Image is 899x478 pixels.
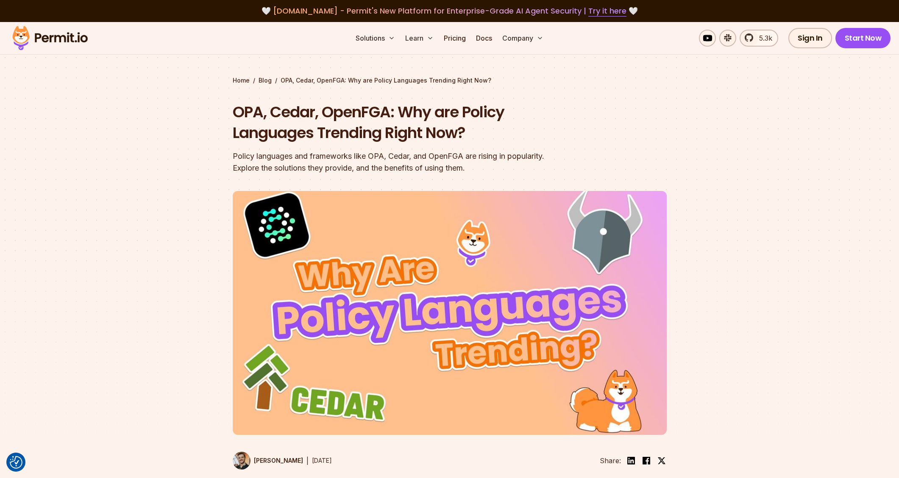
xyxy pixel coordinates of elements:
[10,456,22,469] button: Consent Preferences
[754,33,772,43] span: 5.3k
[440,30,469,47] a: Pricing
[600,456,621,466] li: Share:
[626,456,636,466] img: linkedin
[473,30,495,47] a: Docs
[233,452,250,470] img: Daniel Bass
[788,28,832,48] a: Sign In
[740,30,778,47] a: 5.3k
[306,456,309,466] div: |
[233,76,667,85] div: / /
[352,30,398,47] button: Solutions
[588,6,626,17] a: Try it here
[233,76,250,85] a: Home
[835,28,891,48] a: Start Now
[254,456,303,465] p: [PERSON_NAME]
[233,452,303,470] a: [PERSON_NAME]
[312,457,332,464] time: [DATE]
[641,456,651,466] img: facebook
[402,30,437,47] button: Learn
[657,456,666,465] img: twitter
[233,150,558,174] div: Policy languages and frameworks like OPA, Cedar, and OpenFGA are rising in popularity. Explore th...
[233,102,558,144] h1: OPA, Cedar, OpenFGA: Why are Policy Languages Trending Right Now?
[233,191,667,435] img: OPA, Cedar, OpenFGA: Why are Policy Languages Trending Right Now?
[499,30,547,47] button: Company
[20,5,879,17] div: 🤍 🤍
[273,6,626,16] span: [DOMAIN_NAME] - Permit's New Platform for Enterprise-Grade AI Agent Security |
[8,24,92,52] img: Permit logo
[10,456,22,469] img: Revisit consent button
[259,76,272,85] a: Blog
